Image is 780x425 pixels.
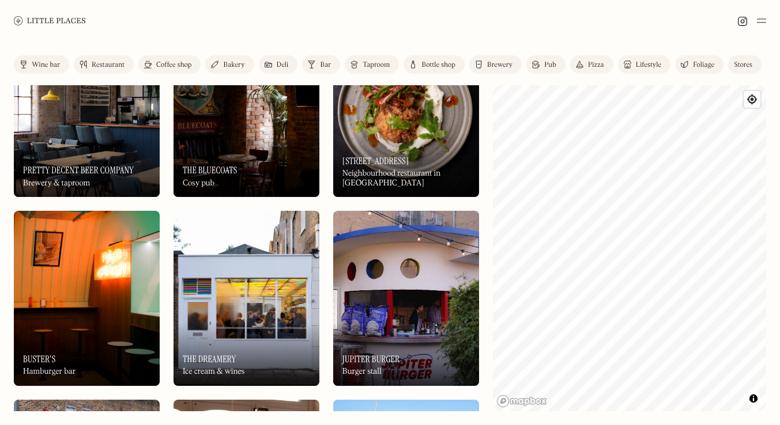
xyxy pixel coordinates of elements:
[469,55,522,74] a: Brewery
[183,354,236,365] h3: The Dreamery
[734,62,752,69] div: Stores
[675,55,724,74] a: Foliage
[74,55,134,74] a: Restaurant
[23,367,76,377] div: Hamburger bar
[588,62,604,69] div: Pizza
[320,62,331,69] div: Bar
[342,155,409,166] h3: [STREET_ADDRESS]
[363,62,390,69] div: Taproom
[342,354,400,365] h3: Jupiter Burger
[14,211,160,385] a: Buster'sBuster'sBuster'sHamburger bar
[526,55,566,74] a: Pub
[496,394,547,408] a: Mapbox homepage
[23,179,90,188] div: Brewery & taproom
[156,62,191,69] div: Coffee shop
[333,22,479,197] a: 10 Greek Street10 Greek Street[STREET_ADDRESS]Neighbourhood restaurant in [GEOGRAPHIC_DATA]
[693,62,714,69] div: Foliage
[23,165,134,176] h3: Pretty Decent Beer Company
[183,367,244,377] div: Ice cream & wines
[493,85,766,411] canvas: Map
[333,211,479,385] a: Jupiter BurgerJupiter BurgerJupiter BurgerBurger stall
[14,211,160,385] img: Buster's
[223,62,244,69] div: Bakery
[205,55,254,74] a: Bakery
[750,392,757,405] span: Toggle attribution
[302,55,340,74] a: Bar
[174,211,319,385] img: The Dreamery
[14,22,160,197] img: Pretty Decent Beer Company
[14,22,160,197] a: Pretty Decent Beer CompanyPretty Decent Beer CompanyPretty Decent Beer CompanyBrewery & taproom
[345,55,399,74] a: Taproom
[570,55,613,74] a: Pizza
[14,55,69,74] a: Wine bar
[174,22,319,197] a: The BluecoatsThe BluecoatsThe BluecoatsCosy pub
[174,211,319,385] a: The DreameryThe DreameryThe DreameryIce cream & wines
[23,354,55,365] h3: Buster's
[333,22,479,197] img: 10 Greek Street
[277,62,289,69] div: Deli
[183,179,214,188] div: Cosy pub
[259,55,298,74] a: Deli
[747,392,760,405] button: Toggle attribution
[342,367,382,377] div: Burger stall
[333,211,479,385] img: Jupiter Burger
[174,22,319,197] img: The Bluecoats
[728,55,762,74] a: Stores
[487,62,513,69] div: Brewery
[421,62,455,69] div: Bottle shop
[32,62,60,69] div: Wine bar
[744,91,760,108] button: Find my location
[618,55,670,74] a: Lifestyle
[138,55,201,74] a: Coffee shop
[404,55,465,74] a: Bottle shop
[544,62,556,69] div: Pub
[342,169,470,188] div: Neighbourhood restaurant in [GEOGRAPHIC_DATA]
[183,165,238,176] h3: The Bluecoats
[92,62,125,69] div: Restaurant
[636,62,661,69] div: Lifestyle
